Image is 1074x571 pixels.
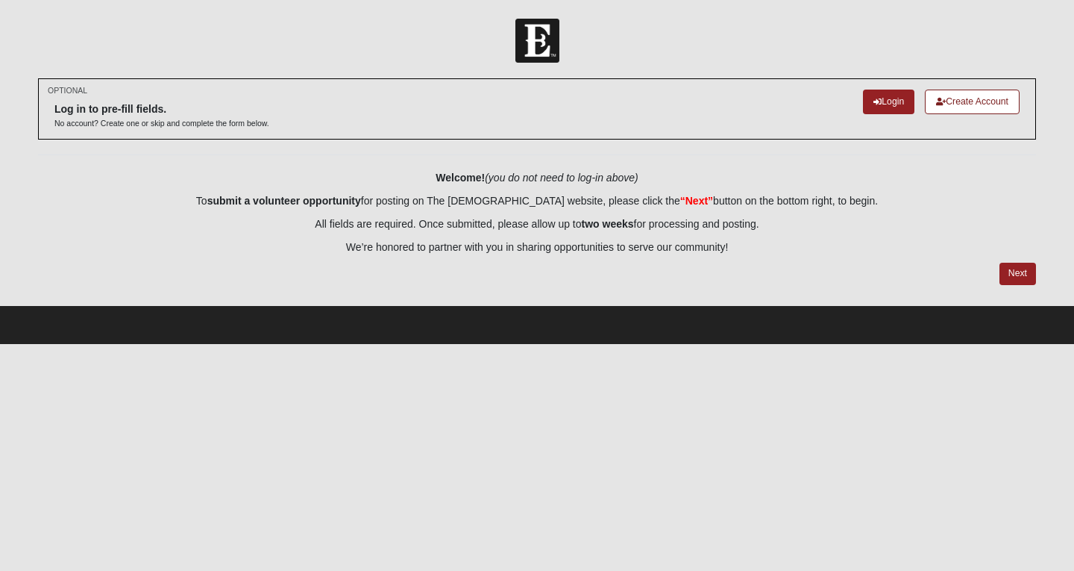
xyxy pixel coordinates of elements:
b: Welcome! [436,172,485,184]
p: We’re honored to partner with you in sharing opportunities to serve our community! [38,240,1036,255]
b: two weeks [582,218,634,230]
p: All fields are required. Once submitted, please allow up to for processing and posting. [38,216,1036,232]
i: (you do not need to log-in above) [485,172,638,184]
p: To for posting on The [DEMOGRAPHIC_DATA] website, please click the button on the bottom right, to... [38,193,1036,209]
font: “Next” [680,195,713,207]
a: Login [863,90,914,114]
a: Next [999,263,1036,284]
h6: Log in to pre-fill fields. [54,103,269,116]
img: Church of Eleven22 Logo [515,19,559,63]
p: No account? Create one or skip and complete the form below. [54,118,269,129]
b: submit a volunteer opportunity [207,195,361,207]
small: OPTIONAL [48,85,87,96]
a: Create Account [925,90,1020,114]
